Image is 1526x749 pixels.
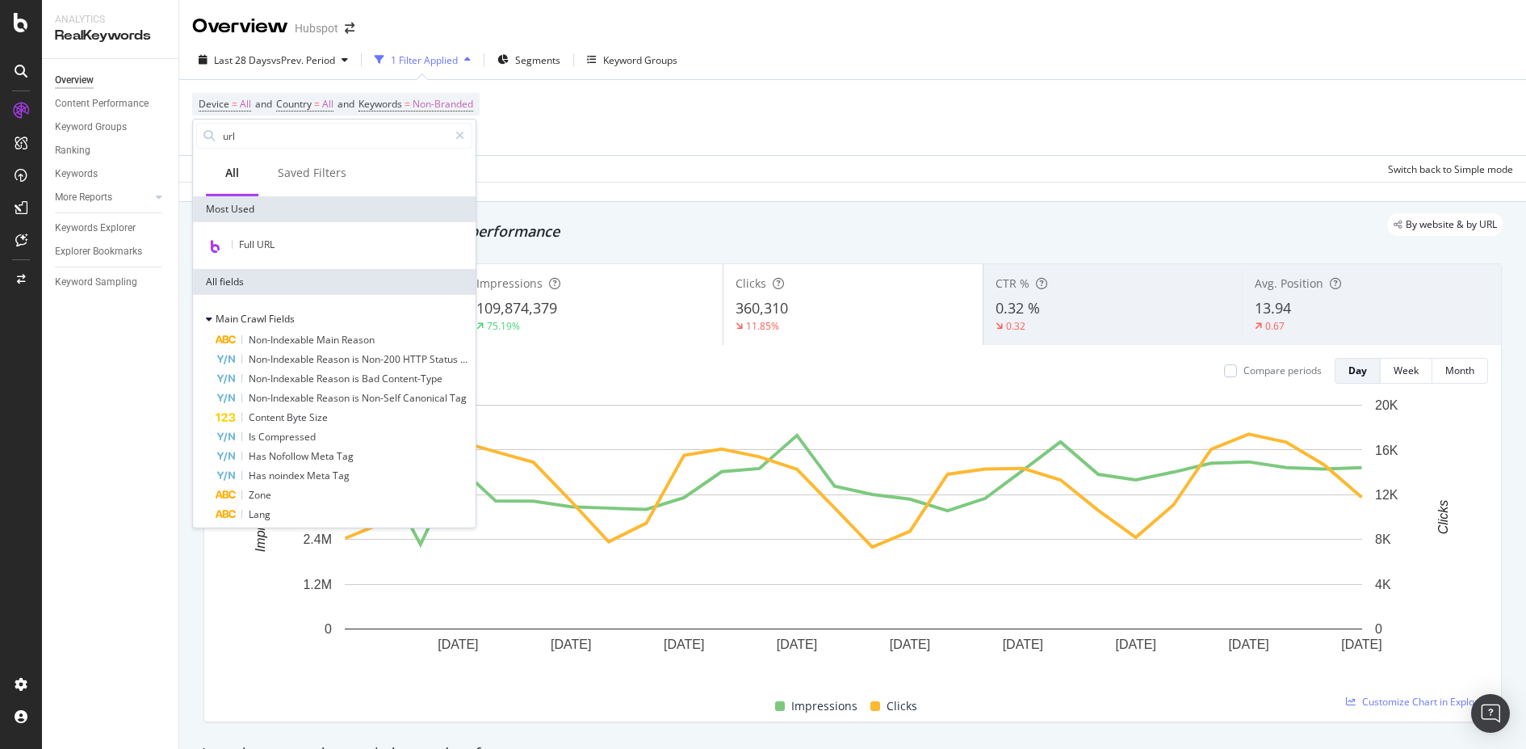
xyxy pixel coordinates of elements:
span: Non-Indexable [249,372,317,385]
span: CTR % [996,276,1029,291]
span: Status [430,352,467,366]
span: Content-Type [382,372,442,385]
span: Non-Indexable [249,391,317,405]
text: [DATE] [438,637,478,651]
span: Tag [333,469,350,482]
div: Switch back to Simple mode [1388,162,1513,176]
div: Keyword Groups [603,53,677,67]
span: Non-Self [362,391,403,405]
text: [DATE] [1228,637,1268,651]
span: Avg. Position [1255,276,1323,291]
span: Code [460,352,484,366]
span: and [337,97,354,111]
text: 4K [1375,578,1391,591]
text: 2.4M [303,532,332,546]
span: Last 28 Days [214,53,271,67]
svg: A chart. [217,397,1489,678]
span: Non-Indexable [249,333,317,347]
div: Analytics [55,13,166,27]
span: Reason [317,391,352,405]
text: [DATE] [777,637,817,651]
span: Meta [311,449,337,463]
span: Canonical [403,391,450,405]
span: vs Prev. Period [271,53,335,67]
div: 11.85% [746,319,779,333]
span: 109,874,379 [476,298,557,318]
span: and [255,97,272,111]
span: Has [249,469,269,482]
div: RealKeywords [55,27,166,45]
span: Meta [307,469,333,482]
a: Customize Chart in Explorer [1346,695,1488,709]
span: is [352,372,362,385]
span: 0.32 % [996,298,1040,318]
div: Keywords Explorer [55,220,136,237]
a: Explorer Bookmarks [55,243,167,260]
text: [DATE] [1341,637,1381,651]
text: 0 [1375,622,1382,636]
div: More Reports [55,189,112,206]
div: Day [1348,364,1367,377]
text: 20K [1375,398,1398,412]
span: Country [276,97,312,111]
div: Open Intercom Messenger [1471,694,1510,733]
text: Impressions [254,482,267,552]
text: [DATE] [890,637,930,651]
span: All [240,93,251,116]
div: All fields [193,269,476,295]
a: Keyword Groups [55,119,167,136]
span: Has [249,449,269,463]
span: Segments [515,53,560,67]
button: Day [1335,358,1381,384]
span: Main [317,333,342,347]
span: Size [309,410,328,424]
div: Keyword Groups [55,119,127,136]
span: Bad [362,372,382,385]
span: Is [249,430,258,444]
div: Overview [55,72,94,89]
div: Month [1445,364,1474,377]
span: = [314,97,320,111]
span: Main [216,312,241,326]
text: 0 [325,622,332,636]
div: legacy label [1387,213,1503,236]
div: Keywords [55,166,98,183]
div: Overview [192,13,288,40]
span: Impressions [791,696,857,716]
text: [DATE] [664,637,704,651]
div: Compare periods [1243,364,1322,377]
span: Zone [249,488,271,502]
text: [DATE] [1003,637,1043,651]
div: Hubspot [295,20,338,36]
div: arrow-right-arrow-left [345,23,354,34]
span: Tag [337,449,354,463]
span: Non-Branded [413,93,473,116]
span: Reason [342,333,375,347]
a: Ranking [55,142,167,159]
div: 1 Filter Applied [391,53,458,67]
text: 1.2M [303,578,332,591]
div: 0.32 [1006,319,1025,333]
span: Tag [450,391,467,405]
span: Impressions [476,276,543,291]
text: [DATE] [1116,637,1156,651]
span: 360,310 [736,298,788,318]
button: Week [1381,358,1432,384]
a: Keywords [55,166,167,183]
div: All [225,165,239,181]
span: Lang [249,507,270,521]
span: Fields [269,312,295,326]
span: HTTP [403,352,430,366]
div: 0.67 [1265,319,1285,333]
span: By website & by URL [1406,220,1497,229]
span: Device [199,97,229,111]
span: Compressed [258,430,316,444]
span: Clicks [887,696,917,716]
text: [DATE] [551,637,591,651]
button: Keyword Groups [581,47,684,73]
button: 1 Filter Applied [368,47,477,73]
div: Ranking [55,142,90,159]
a: More Reports [55,189,151,206]
span: Keywords [358,97,402,111]
div: Keyword Sampling [55,274,137,291]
